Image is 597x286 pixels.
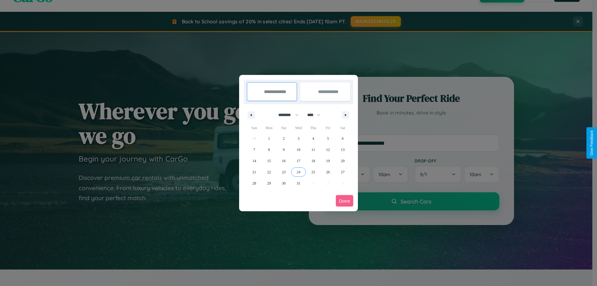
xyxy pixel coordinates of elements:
span: Sun [247,123,261,133]
span: 16 [282,155,286,166]
span: 15 [267,155,271,166]
span: 28 [252,178,256,189]
span: Sat [336,123,350,133]
span: 10 [297,144,300,155]
span: 11 [312,144,315,155]
span: Thu [306,123,321,133]
button: 14 [247,155,261,166]
span: 7 [253,144,255,155]
button: 20 [336,155,350,166]
span: 14 [252,155,256,166]
button: 31 [291,178,306,189]
span: 23 [282,166,286,178]
button: 9 [276,144,291,155]
button: Done [336,195,353,207]
button: 26 [321,166,335,178]
button: 13 [336,144,350,155]
span: 13 [341,144,345,155]
span: 21 [252,166,256,178]
button: 8 [261,144,276,155]
span: 29 [267,178,271,189]
span: 6 [342,133,344,144]
span: Tue [276,123,291,133]
button: 7 [247,144,261,155]
span: Fri [321,123,335,133]
span: 12 [326,144,330,155]
span: 30 [282,178,286,189]
button: 17 [291,155,306,166]
button: 30 [276,178,291,189]
span: 2 [283,133,285,144]
button: 10 [291,144,306,155]
button: 18 [306,155,321,166]
span: 8 [268,144,270,155]
span: 1 [268,133,270,144]
button: 22 [261,166,276,178]
span: 24 [297,166,300,178]
span: 18 [311,155,315,166]
span: 19 [326,155,330,166]
span: Mon [261,123,276,133]
span: Wed [291,123,306,133]
button: 27 [336,166,350,178]
button: 23 [276,166,291,178]
button: 11 [306,144,321,155]
span: 27 [341,166,345,178]
button: 2 [276,133,291,144]
span: 5 [327,133,329,144]
button: 3 [291,133,306,144]
span: 17 [297,155,300,166]
div: Give Feedback [590,130,594,156]
button: 24 [291,166,306,178]
button: 6 [336,133,350,144]
span: 22 [267,166,271,178]
button: 21 [247,166,261,178]
span: 20 [341,155,345,166]
button: 4 [306,133,321,144]
button: 29 [261,178,276,189]
span: 31 [297,178,300,189]
span: 26 [326,166,330,178]
button: 5 [321,133,335,144]
span: 9 [283,144,285,155]
button: 12 [321,144,335,155]
button: 19 [321,155,335,166]
span: 25 [311,166,315,178]
span: 3 [298,133,299,144]
button: 28 [247,178,261,189]
button: 25 [306,166,321,178]
button: 15 [261,155,276,166]
button: 16 [276,155,291,166]
button: 1 [261,133,276,144]
span: 4 [312,133,314,144]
